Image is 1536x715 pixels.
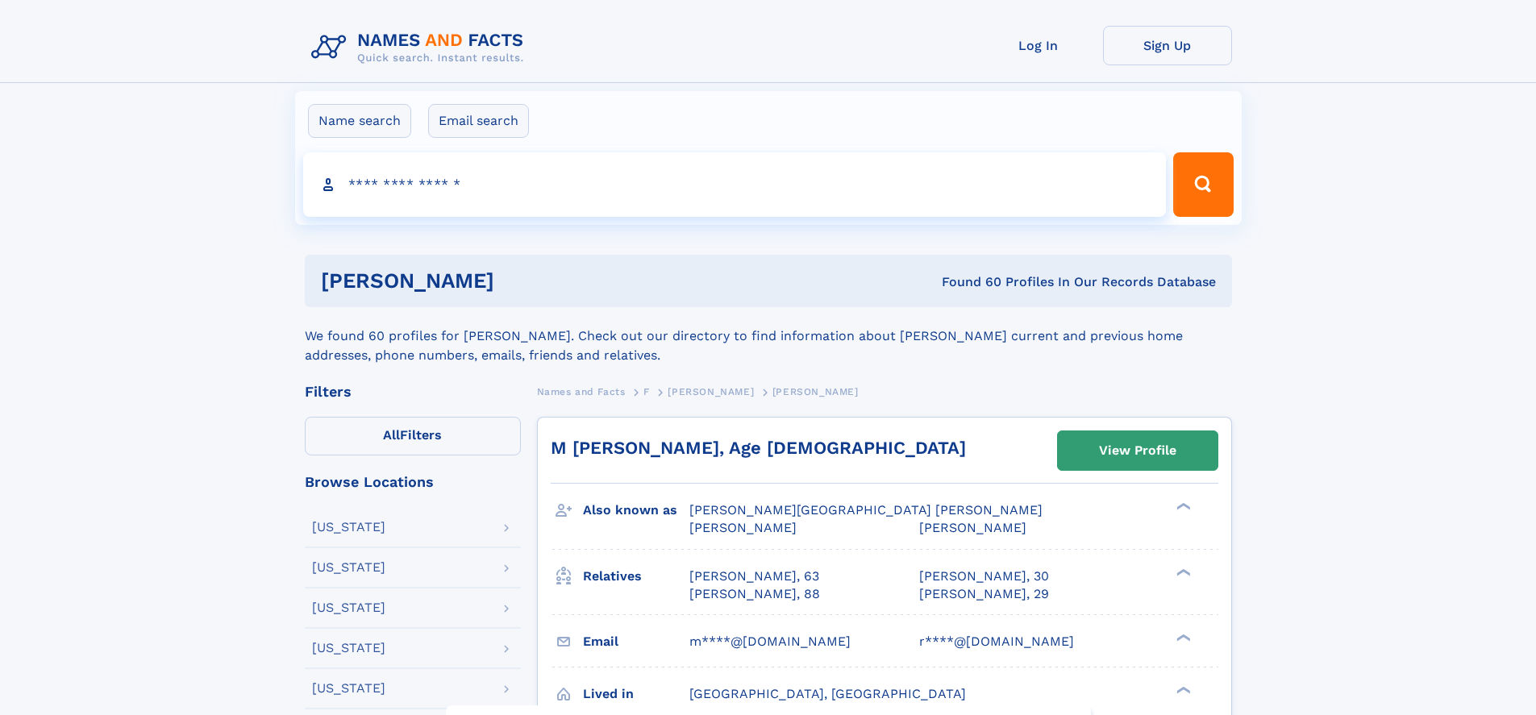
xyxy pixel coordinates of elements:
div: ❯ [1172,501,1192,512]
a: [PERSON_NAME], 63 [689,567,819,585]
label: Name search [308,104,411,138]
h3: Lived in [583,680,689,708]
a: Log In [974,26,1103,65]
div: Found 60 Profiles In Our Records Database [718,273,1216,291]
label: Email search [428,104,529,138]
img: Logo Names and Facts [305,26,537,69]
div: We found 60 profiles for [PERSON_NAME]. Check out our directory to find information about [PERSON... [305,307,1232,365]
label: Filters [305,417,521,455]
div: [US_STATE] [312,521,385,534]
span: F [643,386,650,397]
a: View Profile [1058,431,1218,470]
a: Names and Facts [537,381,626,401]
button: Search Button [1173,152,1233,217]
div: Browse Locations [305,475,521,489]
div: ❯ [1172,632,1192,642]
h3: Also known as [583,497,689,524]
span: All [383,427,400,443]
a: Sign Up [1103,26,1232,65]
a: F [643,381,650,401]
div: [US_STATE] [312,642,385,655]
div: View Profile [1099,432,1176,469]
div: ❯ [1172,684,1192,695]
h3: Relatives [583,563,689,590]
h3: Email [583,628,689,655]
div: [US_STATE] [312,561,385,574]
a: [PERSON_NAME], 30 [919,567,1049,585]
span: [GEOGRAPHIC_DATA], [GEOGRAPHIC_DATA] [689,686,966,701]
a: [PERSON_NAME], 29 [919,585,1049,603]
h1: [PERSON_NAME] [321,271,718,291]
a: [PERSON_NAME], 88 [689,585,820,603]
a: [PERSON_NAME] [668,381,754,401]
span: [PERSON_NAME] [668,386,754,397]
div: ❯ [1172,567,1192,577]
span: [PERSON_NAME] [689,520,797,535]
span: [PERSON_NAME] [919,520,1026,535]
span: [PERSON_NAME] [772,386,859,397]
div: Filters [305,385,521,399]
a: M [PERSON_NAME], Age [DEMOGRAPHIC_DATA] [551,438,966,458]
div: [US_STATE] [312,601,385,614]
div: [US_STATE] [312,682,385,695]
input: search input [303,152,1167,217]
span: [PERSON_NAME][GEOGRAPHIC_DATA] [PERSON_NAME] [689,502,1043,518]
